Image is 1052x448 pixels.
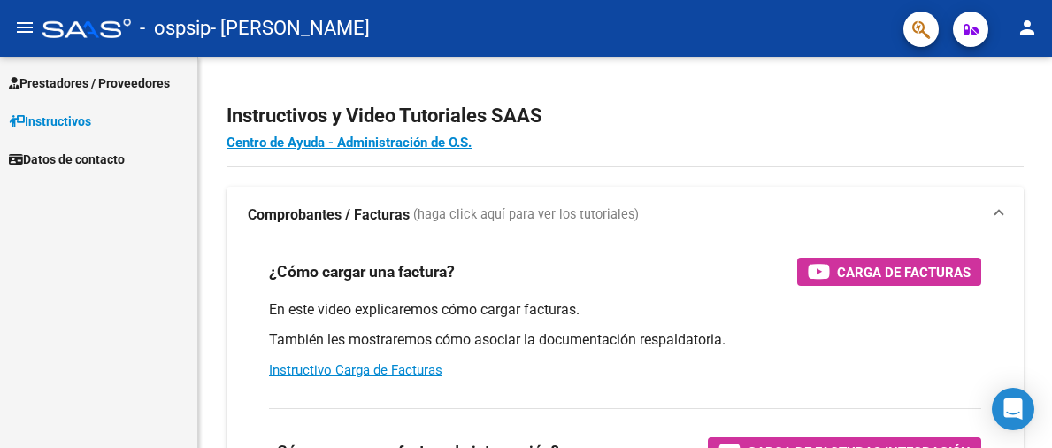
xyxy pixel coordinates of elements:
span: - ospsip [140,9,211,48]
strong: Comprobantes / Facturas [248,205,410,225]
button: Carga de Facturas [797,258,981,286]
div: Open Intercom Messenger [992,388,1034,430]
h2: Instructivos y Video Tutoriales SAAS [227,99,1024,133]
span: Prestadores / Proveedores [9,73,170,93]
a: Instructivo Carga de Facturas [269,362,442,378]
span: (haga click aquí para ver los tutoriales) [413,205,639,225]
span: Datos de contacto [9,150,125,169]
p: En este video explicaremos cómo cargar facturas. [269,300,981,320]
span: Instructivos [9,112,91,131]
span: - [PERSON_NAME] [211,9,370,48]
h3: ¿Cómo cargar una factura? [269,259,455,284]
mat-expansion-panel-header: Comprobantes / Facturas (haga click aquí para ver los tutoriales) [227,187,1024,243]
span: Carga de Facturas [837,261,971,283]
p: También les mostraremos cómo asociar la documentación respaldatoria. [269,330,981,350]
a: Centro de Ayuda - Administración de O.S. [227,135,472,151]
mat-icon: menu [14,17,35,38]
mat-icon: person [1017,17,1038,38]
